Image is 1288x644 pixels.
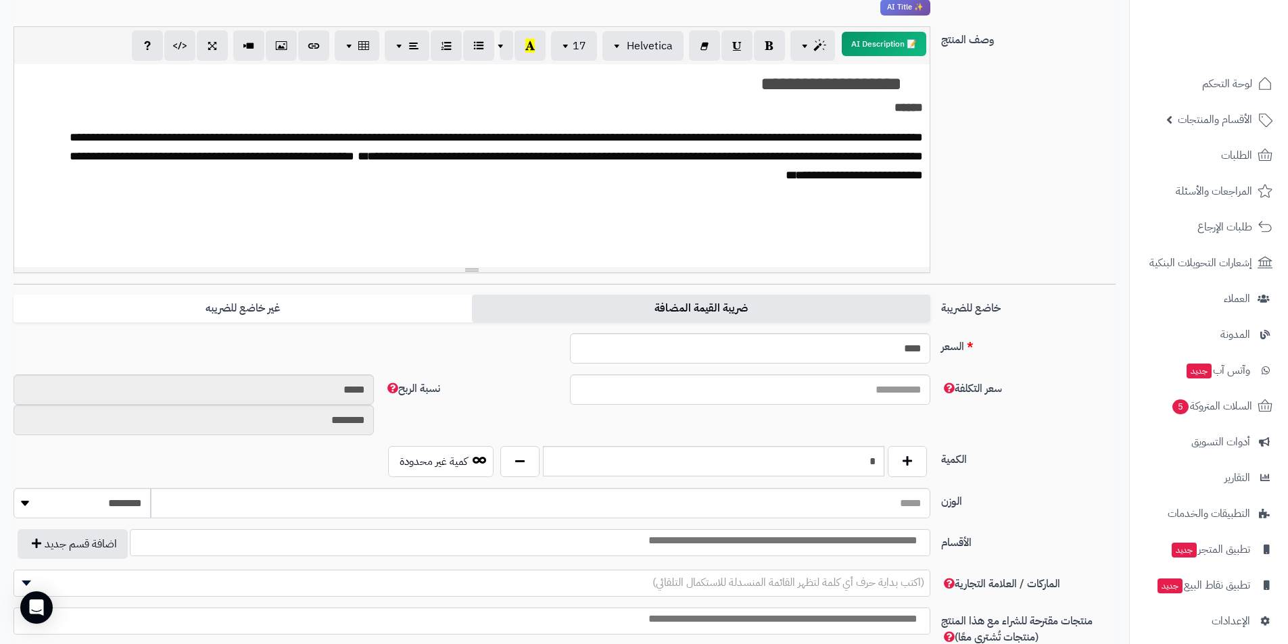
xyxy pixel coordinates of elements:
label: ضريبة القيمة المضافة [472,295,930,322]
a: تطبيق المتجرجديد [1138,533,1280,566]
a: الإعدادات [1138,605,1280,637]
button: 17 [551,31,597,61]
span: سعر التكلفة [941,380,1002,397]
span: 17 [573,38,586,54]
a: المدونة [1138,318,1280,351]
span: العملاء [1224,289,1250,308]
span: تطبيق نقاط البيع [1156,576,1250,595]
label: الكمية [936,446,1121,468]
span: (اكتب بداية حرف أي كلمة لتظهر القائمة المنسدلة للاستكمال التلقائي) [652,574,924,591]
span: السلات المتروكة [1171,397,1252,416]
span: لوحة التحكم [1202,74,1252,93]
button: Helvetica [602,31,684,61]
span: أدوات التسويق [1191,432,1250,451]
span: Helvetica [627,38,673,54]
span: وآتس آب [1185,361,1250,380]
a: طلبات الإرجاع [1138,211,1280,243]
span: التقارير [1224,468,1250,487]
div: Open Intercom Messenger [20,591,53,624]
label: الأقسام [936,529,1121,551]
label: الوزن [936,488,1121,510]
a: أدوات التسويق [1138,426,1280,458]
span: التطبيقات والخدمات [1168,504,1250,523]
label: وصف المنتج [936,26,1121,48]
span: جديد [1172,543,1197,558]
span: الإعدادات [1212,612,1250,630]
span: الأقسام والمنتجات [1178,110,1252,129]
span: 5 [1172,399,1189,414]
a: العملاء [1138,282,1280,315]
a: تطبيق نقاط البيعجديد [1138,569,1280,601]
a: التطبيقات والخدمات [1138,497,1280,530]
a: التقارير [1138,462,1280,494]
a: المراجعات والأسئلة [1138,175,1280,207]
button: 📝 AI Description [842,32,926,56]
a: وآتس آبجديد [1138,354,1280,387]
span: طلبات الإرجاع [1197,218,1252,237]
span: جديد [1187,364,1212,378]
a: السلات المتروكة5 [1138,390,1280,422]
a: لوحة التحكم [1138,68,1280,100]
span: المدونة [1220,325,1250,344]
label: السعر [936,333,1121,355]
a: إشعارات التحويلات البنكية [1138,247,1280,279]
span: المراجعات والأسئلة [1176,182,1252,201]
button: اضافة قسم جديد [18,529,128,559]
span: جديد [1158,578,1183,593]
span: الطلبات [1221,146,1252,165]
span: الماركات / العلامة التجارية [941,576,1060,592]
span: تطبيق المتجر [1170,540,1250,559]
span: نسبة الربح [385,380,440,397]
label: غير خاضع للضريبه [14,295,472,322]
span: إشعارات التحويلات البنكية [1149,253,1252,272]
a: الطلبات [1138,139,1280,172]
label: خاضع للضريبة [936,295,1121,316]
